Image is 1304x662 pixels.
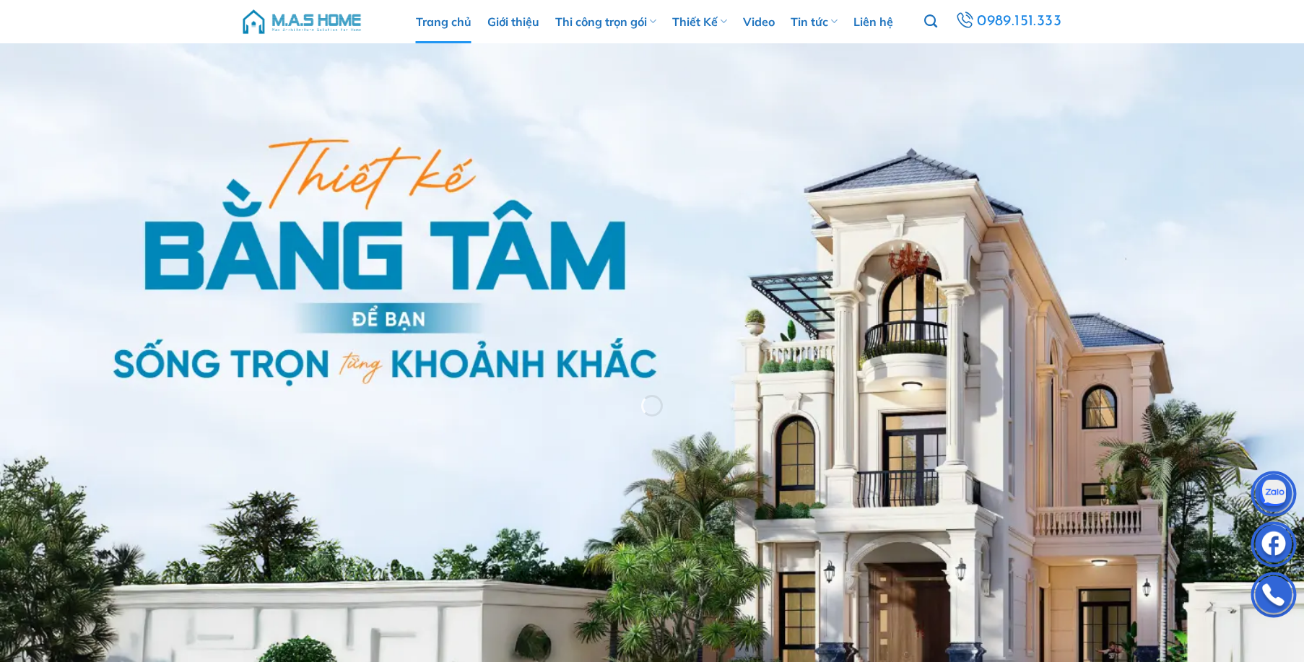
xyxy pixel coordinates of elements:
[953,9,1064,35] a: 0989.151.333
[977,9,1061,34] span: 0989.151.333
[924,6,937,37] a: Tìm kiếm
[1252,575,1295,619] img: Phone
[1252,474,1295,518] img: Zalo
[1252,525,1295,568] img: Facebook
